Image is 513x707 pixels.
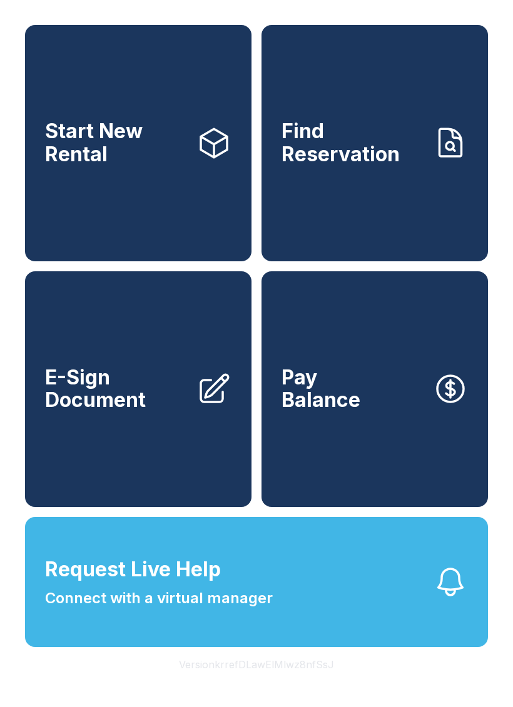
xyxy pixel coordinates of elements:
button: PayBalance [262,271,488,508]
a: Start New Rental [25,25,251,261]
span: Pay Balance [282,366,360,412]
span: Connect with a virtual manager [45,587,273,609]
button: Request Live HelpConnect with a virtual manager [25,517,488,647]
span: Start New Rental [45,120,186,166]
a: E-Sign Document [25,271,251,508]
span: E-Sign Document [45,366,186,412]
span: Find Reservation [282,120,423,166]
span: Request Live Help [45,554,221,584]
a: Find Reservation [262,25,488,261]
button: VersionkrrefDLawElMlwz8nfSsJ [169,647,344,682]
